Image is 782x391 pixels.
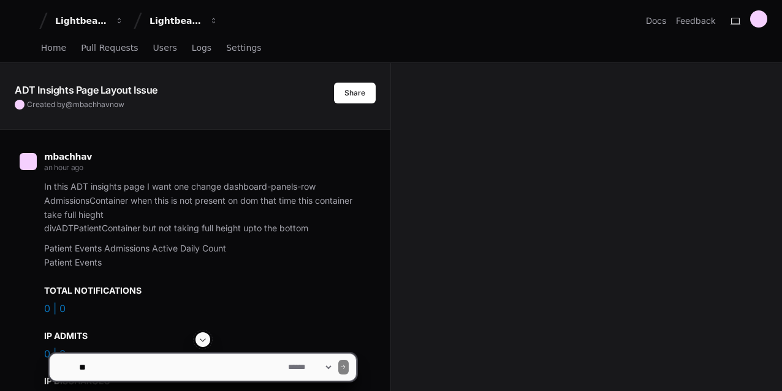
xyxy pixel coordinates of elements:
span: Users [153,44,177,51]
a: Users [153,34,177,62]
app-text-character-animate: ADT Insights Page Layout Issue [15,84,158,96]
label: IP ADMITS [44,330,88,341]
span: | [53,302,56,315]
div: Lightbeam Health Solutions [150,15,202,27]
span: Pull Requests [81,44,138,51]
a: 0 [44,302,50,315]
span: mbachhav [73,100,110,109]
a: Logs [192,34,211,62]
span: @ [66,100,73,109]
span: Home [41,44,66,51]
span: an hour ago [44,163,83,172]
button: Share [334,83,376,103]
button: Active Daily Count [152,242,226,256]
span: mbachhav [44,152,92,162]
a: Docs [646,15,666,27]
button: Feedback [676,15,716,27]
button: Lightbeam Health Solutions [145,10,223,32]
label: Patient Events [44,257,102,267]
p: In this ADT insights page I want one change dashboard-panels-row AdmissionsContainer when this is... [44,180,356,236]
span: now [110,100,124,109]
span: Settings [226,44,261,51]
div: Lightbeam Health [55,15,108,27]
a: 0 [59,302,66,315]
button: Lightbeam Health [50,10,129,32]
span: 0 [44,302,53,315]
a: Home [41,34,66,62]
span: Logs [192,44,211,51]
a: Pull Requests [81,34,138,62]
button: Patient Events [44,242,102,256]
button: Admissions [104,242,150,256]
a: Settings [226,34,261,62]
span: Created by [27,100,124,110]
label: TOTAL NOTIFICATIONS [44,285,142,296]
